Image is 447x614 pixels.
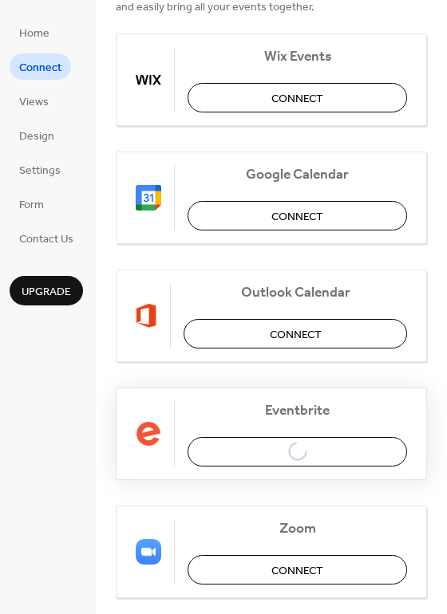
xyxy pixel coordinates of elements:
[10,19,59,45] a: Home
[19,163,61,179] span: Settings
[188,402,407,419] span: Eventbrite
[136,67,161,92] img: wix
[10,53,71,80] a: Connect
[271,562,323,579] span: Connect
[19,128,54,145] span: Design
[136,185,161,211] img: google
[188,83,407,112] button: Connect
[184,284,407,301] span: Outlook Calendar
[270,326,322,343] span: Connect
[19,94,49,111] span: Views
[19,197,44,214] span: Form
[10,225,83,251] a: Contact Us
[136,303,157,329] img: outlook
[22,284,71,301] span: Upgrade
[184,319,407,348] button: Connect
[271,90,323,107] span: Connect
[10,122,64,148] a: Design
[10,191,53,217] a: Form
[188,48,407,65] span: Wix Events
[10,156,70,183] a: Settings
[19,60,61,77] span: Connect
[188,201,407,230] button: Connect
[188,166,407,183] span: Google Calendar
[10,88,58,114] a: Views
[136,539,161,565] img: zoom
[10,276,83,305] button: Upgrade
[19,231,73,248] span: Contact Us
[136,421,161,447] img: eventbrite
[188,520,407,537] span: Zoom
[188,555,407,584] button: Connect
[19,26,49,42] span: Home
[271,208,323,225] span: Connect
